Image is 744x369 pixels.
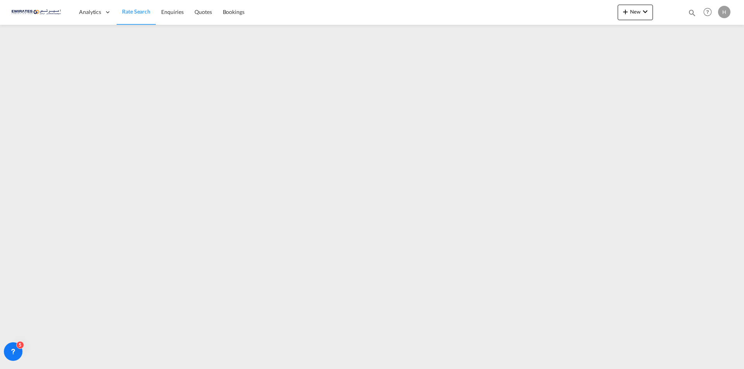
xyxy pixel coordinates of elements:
[618,5,653,20] button: icon-plus 400-fgNewicon-chevron-down
[688,9,696,20] div: icon-magnify
[718,6,730,18] div: H
[161,9,184,15] span: Enquiries
[641,7,650,16] md-icon: icon-chevron-down
[701,5,718,19] div: Help
[688,9,696,17] md-icon: icon-magnify
[701,5,714,19] span: Help
[223,9,245,15] span: Bookings
[621,9,650,15] span: New
[195,9,212,15] span: Quotes
[12,3,64,21] img: c67187802a5a11ec94275b5db69a26e6.png
[79,8,101,16] span: Analytics
[621,7,630,16] md-icon: icon-plus 400-fg
[122,8,150,15] span: Rate Search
